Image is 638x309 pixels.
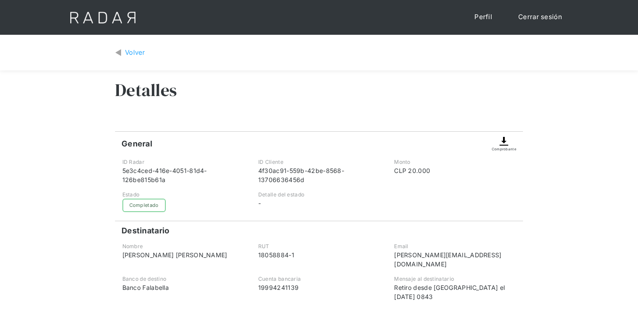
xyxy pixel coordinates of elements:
h3: Detalles [115,79,177,101]
div: [PERSON_NAME] [PERSON_NAME] [122,250,244,259]
a: Volver [115,48,145,58]
div: Retiro desde [GEOGRAPHIC_DATA] el [DATE] 0843 [394,283,516,301]
div: 18058884-1 [258,250,380,259]
div: ID Cliente [258,158,380,166]
div: RUT [258,243,380,250]
div: Completado [122,199,166,212]
div: 5e3c4ced-416e-4051-81d4-126be815b61a [122,166,244,184]
div: Banco de destino [122,275,244,283]
div: Volver [125,48,145,58]
div: [PERSON_NAME][EMAIL_ADDRESS][DOMAIN_NAME] [394,250,516,269]
div: Nombre [122,243,244,250]
div: Detalle del estado [258,191,380,199]
div: Banco Falabella [122,283,244,292]
a: Cerrar sesión [510,9,571,26]
div: ID Radar [122,158,244,166]
div: Comprobante [492,146,516,152]
div: - [258,199,380,208]
h4: Destinatario [122,226,170,236]
div: Monto [394,158,516,166]
img: Descargar comprobante [499,136,509,146]
div: CLP 20.000 [394,166,516,175]
h4: General [122,139,152,149]
div: Email [394,243,516,250]
div: Cuenta bancaria [258,275,380,283]
a: Perfil [466,9,501,26]
div: 19994241139 [258,283,380,292]
div: Mensaje al destinatario [394,275,516,283]
div: 4f30ac91-559b-42be-8568-13706636456d [258,166,380,184]
div: Estado [122,191,244,199]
